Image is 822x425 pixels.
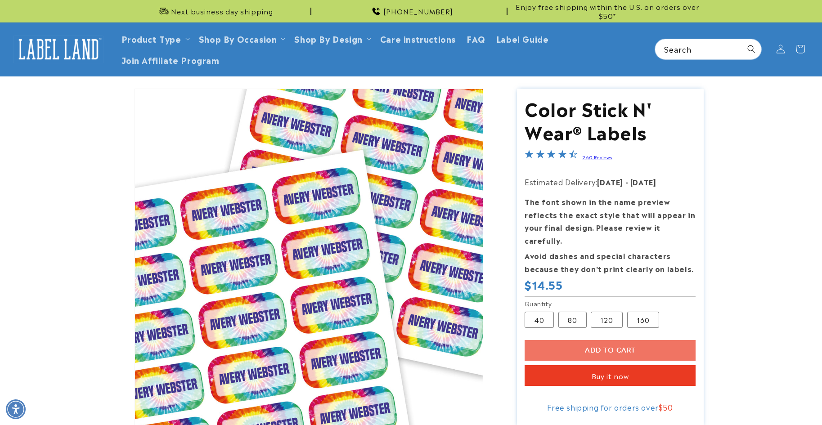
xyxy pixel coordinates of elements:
a: Label Land [10,32,107,67]
span: Shop By Occasion [199,33,277,44]
summary: Shop By Design [289,28,374,49]
button: Search [741,39,761,59]
span: FAQ [467,33,485,44]
span: Join Affiliate Program [121,54,220,65]
label: 120 [591,312,623,328]
a: 260 Reviews [582,154,612,160]
label: 80 [558,312,587,328]
a: Label Guide [491,28,554,49]
span: Care instructions [380,33,456,44]
span: Enjoy free shipping within the U.S. on orders over $50* [511,2,704,20]
a: Shop By Design [294,32,362,45]
summary: Product Type [116,28,193,49]
label: 160 [627,312,659,328]
span: 50 [663,402,673,412]
label: 40 [525,312,554,328]
summary: Shop By Occasion [193,28,289,49]
h1: Color Stick N' Wear® Labels [525,96,696,143]
span: 4.5-star overall rating [525,151,578,161]
strong: [DATE] [630,176,656,187]
button: Buy it now [525,365,696,386]
span: Label Guide [496,33,549,44]
a: Care instructions [375,28,461,49]
a: Product Type [121,32,181,45]
strong: - [625,176,629,187]
span: [PHONE_NUMBER] [383,7,453,16]
div: Accessibility Menu [6,399,26,419]
span: $14.55 [525,277,563,291]
strong: Avoid dashes and special characters because they don’t print clearly on labels. [525,250,694,274]
a: Join Affiliate Program [116,49,225,70]
span: $ [659,402,663,412]
div: Free shipping for orders over [525,403,696,412]
strong: The font shown in the name preview reflects the exact style that will appear in your final design... [525,196,695,246]
p: Estimated Delivery: [525,175,696,188]
span: Next business day shipping [171,7,273,16]
a: FAQ [461,28,491,49]
img: Label Land [13,35,103,63]
legend: Quantity [525,299,552,308]
strong: [DATE] [597,176,623,187]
